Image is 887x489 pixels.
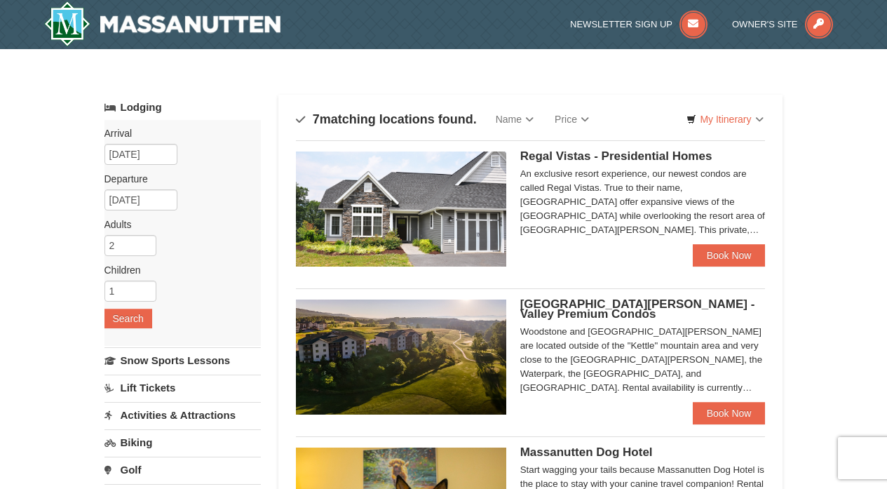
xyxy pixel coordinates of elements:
[544,105,600,133] a: Price
[104,347,261,373] a: Snow Sports Lessons
[732,19,833,29] a: Owner's Site
[570,19,672,29] span: Newsletter Sign Up
[520,149,712,163] span: Regal Vistas - Presidential Homes
[104,172,250,186] label: Departure
[520,167,766,237] div: An exclusive resort experience, our newest condos are called Regal Vistas. True to their name, [G...
[104,95,261,120] a: Lodging
[104,217,250,232] label: Adults
[44,1,281,46] a: Massanutten Resort
[313,112,320,126] span: 7
[520,325,766,395] div: Woodstone and [GEOGRAPHIC_DATA][PERSON_NAME] are located outside of the "Kettle" mountain area an...
[520,297,755,321] span: [GEOGRAPHIC_DATA][PERSON_NAME] - Valley Premium Condos
[104,309,152,328] button: Search
[677,109,772,130] a: My Itinerary
[296,112,477,126] h4: matching locations found.
[732,19,798,29] span: Owner's Site
[104,263,250,277] label: Children
[104,375,261,401] a: Lift Tickets
[485,105,544,133] a: Name
[104,126,250,140] label: Arrival
[104,402,261,428] a: Activities & Attractions
[104,457,261,483] a: Golf
[104,429,261,455] a: Biking
[520,446,653,459] span: Massanutten Dog Hotel
[570,19,707,29] a: Newsletter Sign Up
[693,244,766,267] a: Book Now
[693,402,766,424] a: Book Now
[44,1,281,46] img: Massanutten Resort Logo
[296,300,506,415] img: 19219041-4-ec11c166.jpg
[296,152,506,267] img: 19218991-1-902409a9.jpg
